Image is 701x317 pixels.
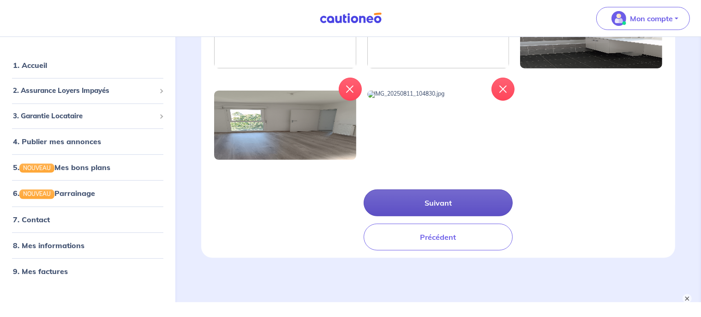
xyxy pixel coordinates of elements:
[4,236,172,255] div: 8. Mes informations
[4,184,172,202] div: 6.NOUVEAUParrainage
[13,267,68,276] a: 9. Mes factures
[4,158,172,177] div: 5.NOUVEAUMes bons plans
[683,294,692,303] button: ×
[13,61,47,70] a: 1. Accueil
[596,7,690,30] button: illu_account_valid_menu.svgMon compte
[367,91,445,98] img: IMG_20250811_104830.jpg
[13,137,101,146] a: 4. Publier mes annonces
[364,224,513,250] button: Précédent
[364,189,513,216] button: Suivant
[630,13,673,24] p: Mon compte
[13,111,156,122] span: 3. Garantie Locataire
[13,215,50,224] a: 7. Contact
[214,91,356,160] img: IMG_20250811_104757.jpg
[13,189,95,198] a: 6.NOUVEAUParrainage
[13,163,110,172] a: 5.NOUVEAUMes bons plans
[4,132,172,151] div: 4. Publier mes annonces
[316,12,385,24] img: Cautioneo
[4,262,172,280] div: 9. Mes factures
[4,56,172,74] div: 1. Accueil
[13,85,156,96] span: 2. Assurance Loyers Impayés
[13,241,84,250] a: 8. Mes informations
[611,11,626,26] img: illu_account_valid_menu.svg
[4,82,172,100] div: 2. Assurance Loyers Impayés
[4,210,172,229] div: 7. Contact
[4,107,172,125] div: 3. Garantie Locataire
